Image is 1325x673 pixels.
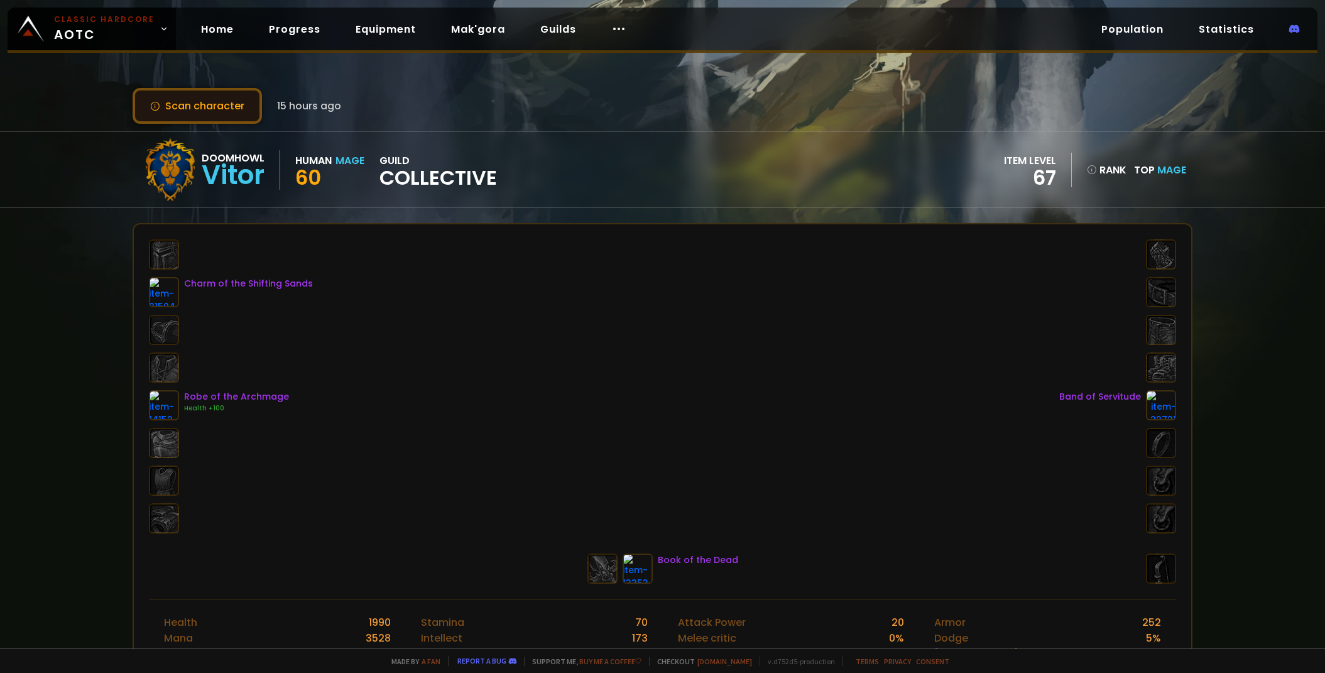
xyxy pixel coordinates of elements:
a: Consent [916,657,949,666]
div: Intellect [421,630,462,646]
div: Band of Servitude [1059,390,1141,403]
span: Made by [384,657,440,666]
div: Mana [164,630,193,646]
a: Statistics [1189,16,1264,42]
img: item-13353 [623,554,653,584]
div: Health [164,615,197,630]
div: Range critic [678,646,739,662]
a: Classic HardcoreAOTC [8,8,176,50]
span: Collective [379,168,497,187]
div: 5 % [1146,630,1161,646]
div: 0 % [889,646,904,662]
div: Vitor [202,166,264,185]
div: Dodge [934,630,968,646]
span: v. d752d5 - production [760,657,835,666]
a: Report a bug [457,656,506,665]
a: Population [1091,16,1174,42]
span: AOTC [54,14,155,44]
div: Armor [934,615,966,630]
a: Equipment [346,16,426,42]
div: 173 [632,630,648,646]
span: 60 [295,163,321,192]
a: Home [191,16,244,42]
a: [DOMAIN_NAME] [697,657,752,666]
a: Terms [856,657,879,666]
div: Book of the Dead [658,554,738,567]
div: 30 [635,646,648,662]
img: item-14152 [149,390,179,420]
a: Buy me a coffee [579,657,641,666]
div: 0 % [1146,646,1161,662]
div: Mage [335,153,364,168]
img: item-21504 [149,277,179,307]
div: Robe of the Archmage [184,390,289,403]
div: 67 [1004,168,1056,187]
div: item level [1004,153,1056,168]
div: Attack Power [678,615,746,630]
span: Support me, [524,657,641,666]
div: Human [295,153,332,168]
span: 15 hours ago [277,98,341,114]
div: 70 [635,615,648,630]
div: 1990 [369,615,391,630]
a: Progress [259,16,330,42]
span: Checkout [649,657,752,666]
button: Scan character [133,88,262,124]
a: a fan [422,657,440,666]
a: Mak'gora [441,16,515,42]
div: 0 % [889,630,904,646]
div: Melee critic [678,630,736,646]
div: rank [1087,162,1126,178]
div: Stamina [421,615,464,630]
img: item-22721 [1146,390,1176,420]
div: [PERSON_NAME] [934,646,1018,662]
div: Doomhowl [202,150,264,166]
a: Guilds [530,16,586,42]
div: Charm of the Shifting Sands [184,277,313,290]
div: Strength [421,646,466,662]
span: Mage [1157,163,1186,177]
div: guild [379,153,497,187]
div: Health +100 [184,403,289,413]
div: Top [1134,162,1186,178]
small: Classic Hardcore [54,14,155,25]
a: Privacy [884,657,911,666]
div: 20 [892,615,904,630]
div: 252 [1142,615,1161,630]
div: 3528 [366,630,391,646]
